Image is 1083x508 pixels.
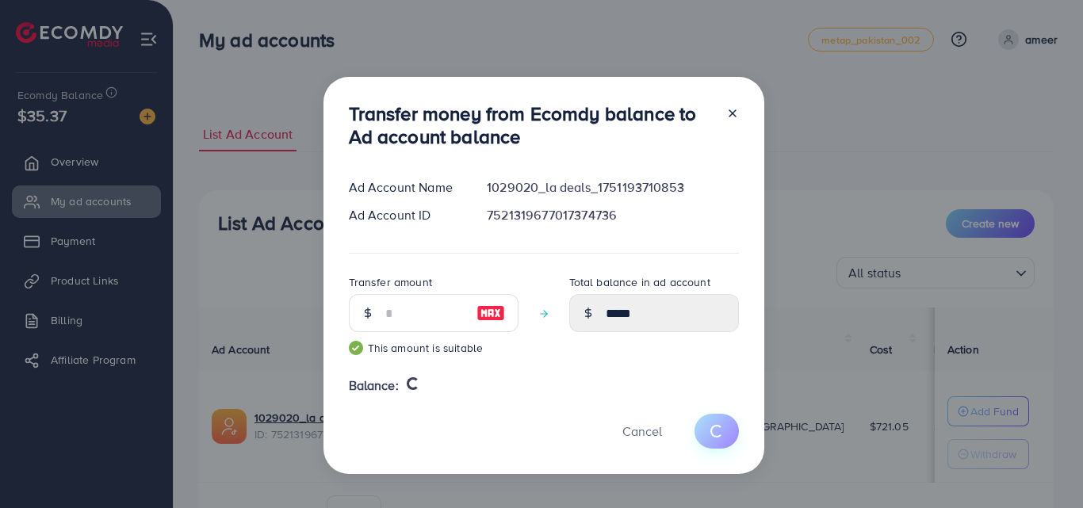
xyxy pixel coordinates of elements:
div: Ad Account Name [336,178,475,197]
img: image [476,304,505,323]
button: Cancel [603,414,682,448]
span: Balance: [349,376,399,395]
div: Ad Account ID [336,206,475,224]
iframe: Chat [1016,437,1071,496]
span: Cancel [622,422,662,440]
h3: Transfer money from Ecomdy balance to Ad account balance [349,102,714,148]
div: 1029020_la deals_1751193710853 [474,178,751,197]
label: Total balance in ad account [569,274,710,290]
img: guide [349,341,363,355]
div: 7521319677017374736 [474,206,751,224]
small: This amount is suitable [349,340,519,356]
label: Transfer amount [349,274,432,290]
